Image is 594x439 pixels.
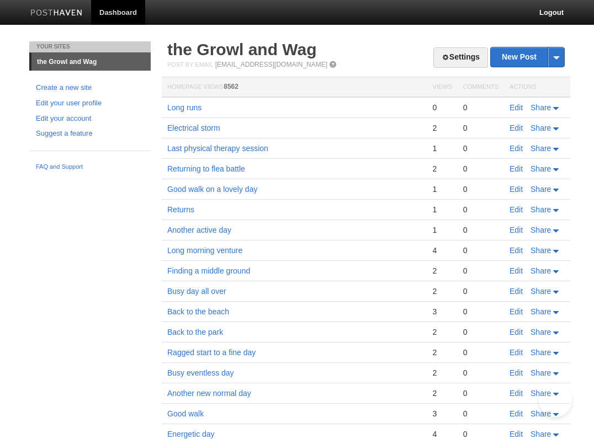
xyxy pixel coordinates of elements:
div: 4 [432,245,452,255]
a: Edit [510,368,523,377]
a: Edit [510,226,523,234]
a: Edit [510,287,523,296]
li: Your Sites [29,41,151,52]
a: FAQ and Support [36,162,144,172]
div: 0 [463,327,498,337]
div: 0 [463,245,498,255]
a: Create a new site [36,82,144,94]
div: 2 [432,286,452,296]
div: 0 [463,143,498,153]
span: Share [531,348,551,357]
span: Share [531,287,551,296]
a: Edit [510,124,523,132]
span: Share [531,328,551,336]
span: 8562 [224,83,238,90]
a: Edit [510,409,523,418]
a: Good walk [167,409,204,418]
div: 0 [463,103,498,113]
div: 3 [432,307,452,317]
div: 0 [463,368,498,378]
div: 1 [432,205,452,215]
a: Another new normal day [167,389,251,398]
a: Good walk on a lovely day [167,185,257,194]
span: Share [531,409,551,418]
a: [EMAIL_ADDRESS][DOMAIN_NAME] [215,61,327,68]
div: 3 [432,409,452,419]
div: 1 [432,143,452,153]
span: Share [531,307,551,316]
div: 0 [463,388,498,398]
a: Energetic day [167,430,215,438]
span: Share [531,103,551,112]
a: Ragged start to a fine day [167,348,256,357]
div: 0 [463,409,498,419]
a: Finding a middle ground [167,266,250,275]
a: Electrical storm [167,124,220,132]
span: Share [531,144,551,153]
span: Post by Email [167,61,213,68]
div: 2 [432,347,452,357]
a: Edit [510,103,523,112]
a: Edit your user profile [36,98,144,109]
a: Last physical therapy session [167,144,268,153]
a: Busy eventless day [167,368,234,377]
img: Posthaven-bar [30,9,83,18]
a: Busy day all over [167,287,226,296]
div: 0 [463,164,498,174]
div: 0 [432,103,452,113]
a: Edit [510,348,523,357]
a: Long runs [167,103,201,112]
a: New Post [491,47,564,67]
div: 0 [463,123,498,133]
div: 2 [432,164,452,174]
span: Share [531,266,551,275]
iframe: Help Scout Beacon - Open [539,384,572,417]
a: Back to the beach [167,307,229,316]
a: Suggest a feature [36,128,144,140]
a: the Growl and Wag [167,40,317,58]
th: Comments [458,77,504,98]
span: Share [531,430,551,438]
span: Share [531,389,551,398]
div: 2 [432,266,452,276]
th: Actions [504,77,570,98]
a: Settings [433,47,488,68]
div: 0 [463,286,498,296]
div: 2 [432,123,452,133]
a: Edit [510,328,523,336]
div: 0 [463,307,498,317]
a: Long morning venture [167,246,242,255]
a: Edit [510,144,523,153]
div: 1 [432,225,452,235]
a: Back to the park [167,328,223,336]
a: Edit your account [36,113,144,125]
div: 1 [432,184,452,194]
th: Homepage Views [162,77,427,98]
div: 0 [463,347,498,357]
div: 0 [463,205,498,215]
div: 0 [463,266,498,276]
div: 0 [463,225,498,235]
div: 2 [432,388,452,398]
a: Another active day [167,226,231,234]
a: the Growl and Wag [31,53,151,71]
a: Edit [510,389,523,398]
a: Edit [510,205,523,214]
div: 2 [432,368,452,378]
a: Edit [510,246,523,255]
span: Share [531,368,551,377]
div: 4 [432,429,452,439]
span: Share [531,185,551,194]
a: Edit [510,164,523,173]
span: Share [531,124,551,132]
div: 0 [463,184,498,194]
div: 2 [432,327,452,337]
span: Share [531,246,551,255]
span: Share [531,226,551,234]
div: 0 [463,429,498,439]
span: Share [531,205,551,214]
a: Edit [510,266,523,275]
th: Views [427,77,457,98]
a: Edit [510,307,523,316]
a: Returning to flea battle [167,164,245,173]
